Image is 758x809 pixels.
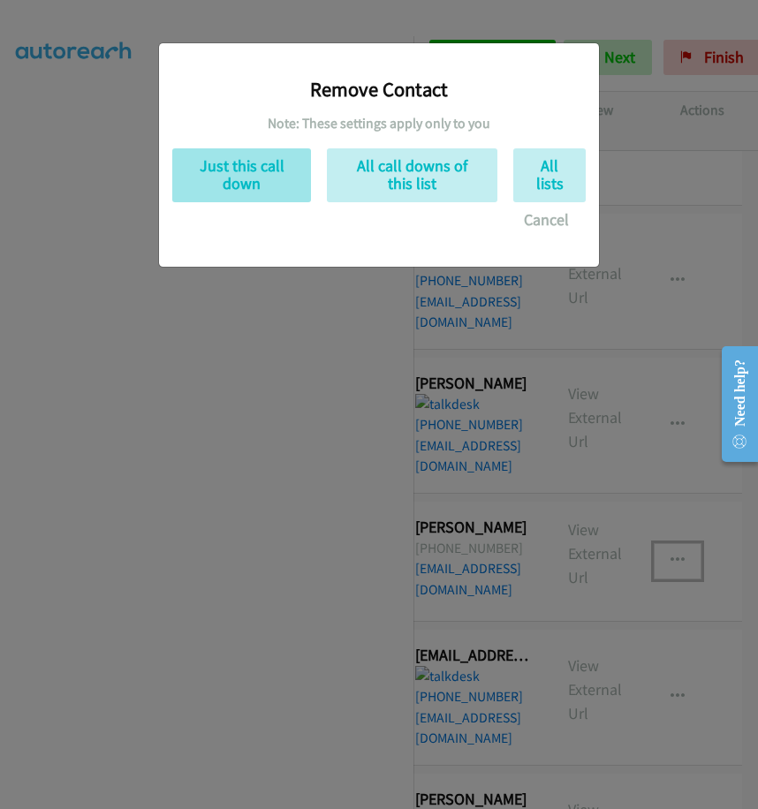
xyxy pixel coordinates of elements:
button: All call downs of this list [327,148,497,202]
h5: Note: These settings apply only to you [172,115,586,132]
button: All lists [513,148,586,202]
button: Just this call down [172,148,311,202]
button: Cancel [507,202,586,238]
iframe: Resource Center [707,334,758,474]
h3: Remove Contact [172,77,586,102]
